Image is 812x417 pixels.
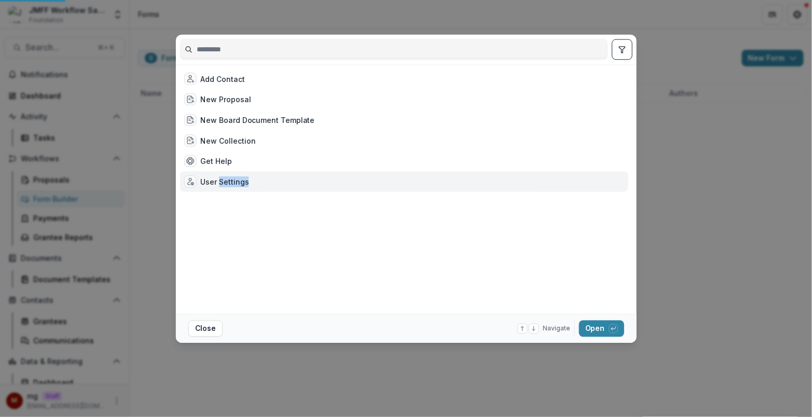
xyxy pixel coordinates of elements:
button: Open [579,321,624,337]
div: Add Contact [200,73,244,84]
div: New Collection [200,135,255,146]
div: User Settings [200,176,249,187]
span: Navigate [543,324,570,333]
button: toggle filters [612,39,632,60]
div: New Proposal [200,94,251,105]
div: Get Help [200,156,231,166]
div: New Board Document Template [200,115,314,126]
button: Close [188,321,222,337]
